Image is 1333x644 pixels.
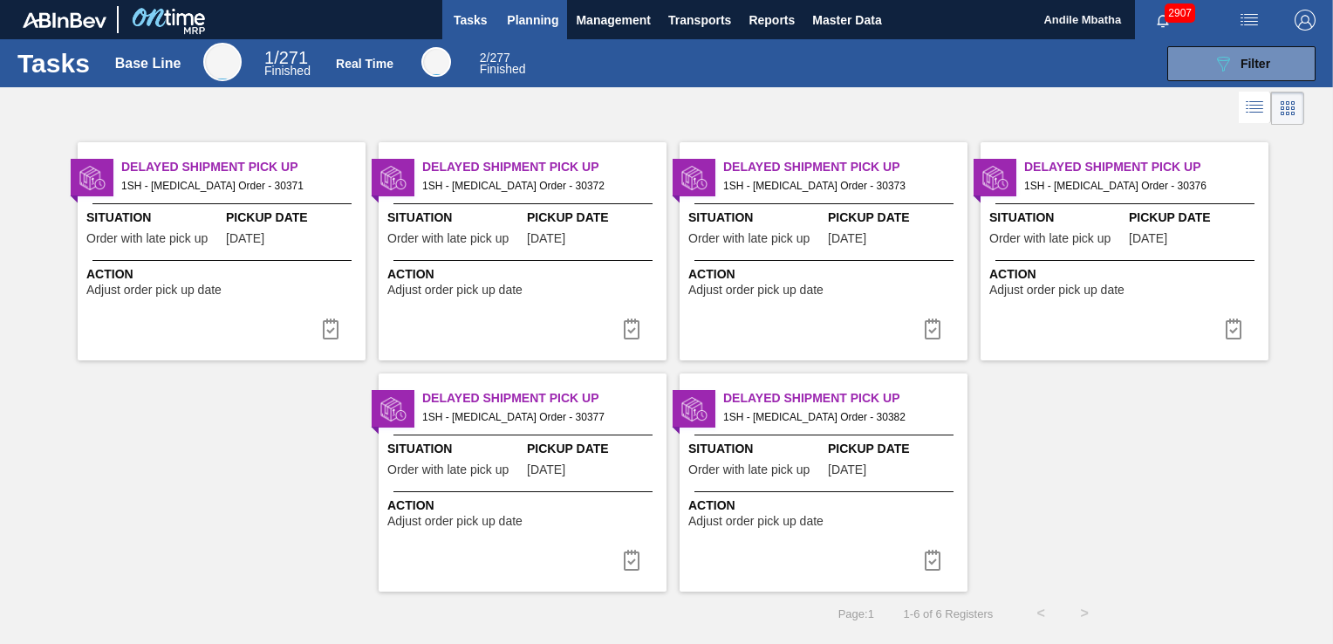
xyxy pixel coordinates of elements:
div: Base Line [264,51,311,77]
span: 1SH - Dextrose Order - 30376 [1024,176,1254,195]
span: Delayed Shipment Pick Up [723,389,967,408]
img: status [380,396,407,422]
span: Adjust order pick up date [387,284,523,297]
button: < [1019,592,1063,635]
img: icon-task complete [621,319,642,339]
span: 2907 [1165,3,1195,23]
button: icon-task complete [1213,312,1254,346]
span: Action [688,265,963,284]
span: Situation [387,209,523,227]
span: Order with late pick up [387,463,509,476]
span: Situation [688,440,824,458]
span: Delayed Shipment Pick Up [422,158,666,176]
img: icon-task complete [621,550,642,571]
button: icon-task complete [912,543,954,578]
span: Action [387,497,662,515]
div: Complete task: 2181074 [611,312,653,346]
span: 1SH - Dextrose Order - 30372 [422,176,653,195]
span: Management [576,10,651,31]
div: Real Time [421,47,451,77]
span: 08/03/2025 [527,232,565,245]
div: List Vision [1239,92,1271,125]
span: Pickup Date [226,209,361,227]
span: 1SH - Dextrose Order - 30371 [121,176,352,195]
span: Action [989,265,1264,284]
span: Reports [749,10,795,31]
span: / 277 [480,51,510,65]
span: Page : 1 [838,607,874,620]
span: Finished [480,62,526,76]
button: icon-task complete [310,312,352,346]
span: Finished [264,64,311,78]
div: Real Time [480,52,526,75]
span: 08/03/2025 [828,232,866,245]
img: status [681,165,708,191]
span: Planning [507,10,558,31]
span: Adjust order pick up date [989,284,1125,297]
span: Pickup Date [828,209,963,227]
img: status [380,165,407,191]
span: 1 [264,48,274,67]
span: 2 [480,51,487,65]
span: Delayed Shipment Pick Up [121,158,366,176]
span: Delayed Shipment Pick Up [723,158,967,176]
span: 08/04/2025 [1129,232,1167,245]
span: Order with late pick up [387,232,509,245]
img: Logout [1295,10,1316,31]
span: Order with late pick up [86,232,208,245]
h1: Tasks [17,53,90,73]
div: Complete task: 2181078 [912,543,954,578]
span: Situation [688,209,824,227]
div: Complete task: 2181073 [310,312,352,346]
span: Situation [86,209,222,227]
button: icon-task complete [611,312,653,346]
span: Pickup Date [527,209,662,227]
img: userActions [1239,10,1260,31]
span: 08/03/2025 [226,232,264,245]
span: Transports [668,10,731,31]
span: 1 - 6 of 6 Registers [900,607,993,620]
span: Order with late pick up [688,463,810,476]
span: Adjust order pick up date [688,515,824,528]
span: Filter [1241,57,1270,71]
div: Complete task: 2181075 [912,312,954,346]
span: 08/04/2025 [828,463,866,476]
img: status [982,165,1008,191]
img: icon-task complete [320,319,341,339]
div: Complete task: 2181076 [1213,312,1254,346]
span: Delayed Shipment Pick Up [422,389,666,408]
span: 08/04/2025 [527,463,565,476]
button: > [1063,592,1106,635]
button: Filter [1167,46,1316,81]
div: Complete task: 2181077 [611,543,653,578]
div: Base Line [203,43,242,81]
span: Order with late pick up [989,232,1111,245]
span: 1SH - Dextrose Order - 30373 [723,176,954,195]
img: status [681,396,708,422]
span: / 271 [264,48,308,67]
span: Action [688,497,963,515]
span: Tasks [451,10,489,31]
span: 1SH - Dextrose Order - 30377 [422,408,653,427]
span: Action [387,265,662,284]
span: 1SH - Dextrose Order - 30382 [723,408,954,427]
img: icon-task complete [1223,319,1244,339]
span: Pickup Date [527,440,662,458]
span: Adjust order pick up date [86,284,222,297]
span: Delayed Shipment Pick Up [1024,158,1268,176]
span: Pickup Date [828,440,963,458]
img: status [79,165,106,191]
span: Order with late pick up [688,232,810,245]
img: icon-task complete [922,550,943,571]
span: Situation [989,209,1125,227]
img: icon-task complete [922,319,943,339]
img: TNhmsLtSVTkK8tSr43FrP2fwEKptu5GPRR3wAAAABJRU5ErkJggg== [23,12,106,28]
button: Notifications [1135,8,1191,32]
span: Action [86,265,361,284]
button: icon-task complete [611,543,653,578]
span: Situation [387,440,523,458]
span: Master Data [812,10,881,31]
button: icon-task complete [912,312,954,346]
div: Base Line [115,56,181,72]
div: Real Time [336,57,393,71]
